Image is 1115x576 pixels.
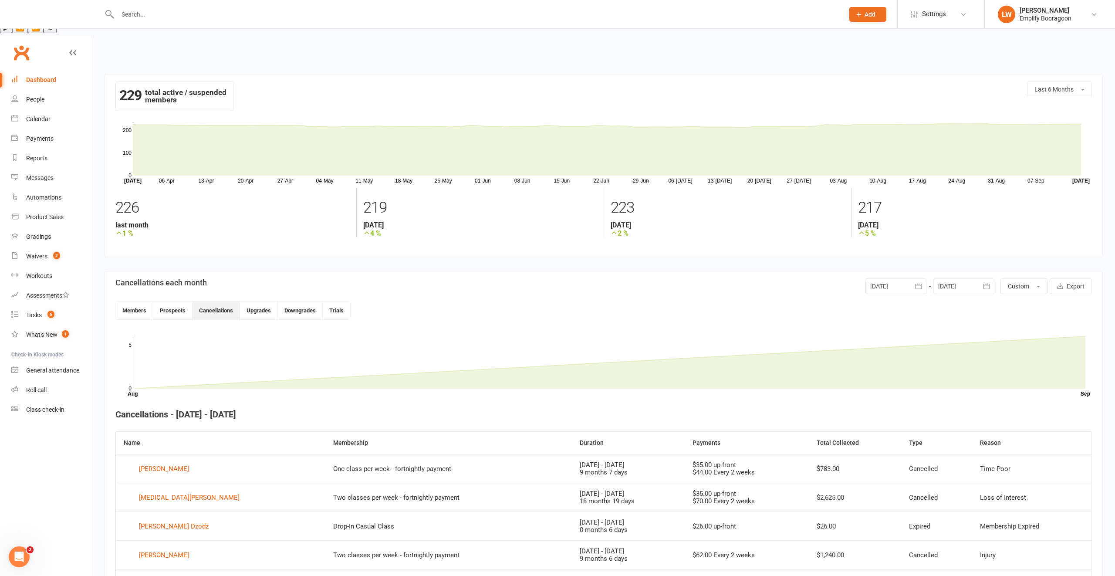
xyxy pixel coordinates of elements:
div: $44.00 Every 2 weeks [693,469,801,476]
span: 1 [62,330,69,338]
div: [PERSON_NAME] Dzodz [139,520,209,533]
a: Messages [11,168,92,188]
td: Loss of Interest [972,483,1091,512]
div: Roll call [26,386,47,393]
div: 226 [115,195,350,221]
div: Product Sales [26,213,64,220]
div: 0 months 6 days [580,526,676,534]
div: People [26,96,44,103]
strong: [DATE] [363,221,597,229]
strong: 2 % [611,229,845,237]
button: Add [849,7,886,22]
div: $70.00 Every 2 weeks [693,498,801,505]
a: Gradings [11,227,92,247]
span: Last 6 Months [1034,86,1074,93]
strong: 229 [119,89,142,102]
div: Payments [26,135,54,142]
a: Waivers 2 [11,247,92,266]
button: Cancellations [193,302,240,319]
div: Emplify Booragoon [1020,14,1071,22]
td: [DATE] - [DATE] [572,512,684,540]
th: Duration [572,432,684,454]
td: Injury [972,540,1091,569]
div: Reports [26,155,47,162]
strong: [DATE] [611,221,845,229]
div: Calendar [26,115,51,122]
a: [MEDICAL_DATA][PERSON_NAME] [124,491,318,504]
td: $783.00 [809,454,901,483]
td: Cancelled [901,454,972,483]
div: Workouts [26,272,52,279]
span: 2 [27,546,34,553]
div: Automations [26,194,61,201]
div: Assessments [26,292,69,299]
div: 217 [858,195,1092,221]
button: Prospects [153,302,193,319]
td: Two classes per week - fortnightly payment [325,483,572,512]
div: total active / suspended members [115,81,234,111]
button: Export [1050,278,1092,294]
a: Reports [11,149,92,168]
button: Members [116,302,153,319]
div: Messages [26,174,54,181]
button: Downgrades [278,302,323,319]
div: [MEDICAL_DATA][PERSON_NAME] [139,491,240,504]
div: [PERSON_NAME] [1020,7,1071,14]
a: [PERSON_NAME] [124,549,318,562]
td: [DATE] - [DATE] [572,483,684,512]
th: Payments [685,432,809,454]
strong: 4 % [363,229,597,237]
a: What's New1 [11,325,92,345]
td: Expired [901,512,972,540]
iframe: Intercom live chat [9,546,30,567]
div: 219 [363,195,597,221]
th: Reason [972,432,1091,454]
a: Assessments [11,286,92,305]
div: Gradings [26,233,51,240]
h4: Cancellations - [DATE] - [DATE] [115,410,1092,419]
a: Clubworx [10,42,32,64]
button: Upgrades [240,302,278,319]
td: $2,625.00 [809,483,901,512]
td: [DATE] - [DATE] [572,454,684,483]
div: $35.00 up-front [693,490,801,498]
td: Two classes per week - fortnightly payment [325,540,572,569]
div: 9 months 6 days [580,555,676,562]
div: $62.00 Every 2 weeks [693,552,801,559]
button: Custom [1000,278,1047,294]
td: Membership Expired [972,512,1091,540]
a: General attendance kiosk mode [11,361,92,380]
th: Name [116,432,325,454]
th: Type [901,432,972,454]
a: [PERSON_NAME] [124,462,318,475]
span: Add [865,11,875,18]
strong: last month [115,221,350,229]
div: $35.00 up-front [693,461,801,469]
a: Roll call [11,380,92,400]
strong: [DATE] [858,221,1092,229]
span: 6 [47,311,54,318]
td: One class per week - fortnightly payment [325,454,572,483]
h3: Cancellations each month [115,278,207,287]
td: [DATE] - [DATE] [572,540,684,569]
a: People [11,90,92,109]
td: Time Poor [972,454,1091,483]
button: Trials [323,302,350,319]
strong: 1 % [115,229,350,237]
td: Cancelled [901,483,972,512]
a: Dashboard [11,70,92,90]
div: 223 [611,195,845,221]
span: Custom [1008,283,1029,290]
div: Dashboard [26,76,56,83]
div: Class check-in [26,406,64,413]
a: Product Sales [11,207,92,227]
span: Settings [922,4,946,24]
span: 2 [53,252,60,259]
td: $26.00 [809,512,901,540]
div: [PERSON_NAME] [139,462,189,475]
a: Payments [11,129,92,149]
a: Calendar [11,109,92,129]
div: What's New [26,331,57,338]
a: Class kiosk mode [11,400,92,420]
a: Workouts [11,266,92,286]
